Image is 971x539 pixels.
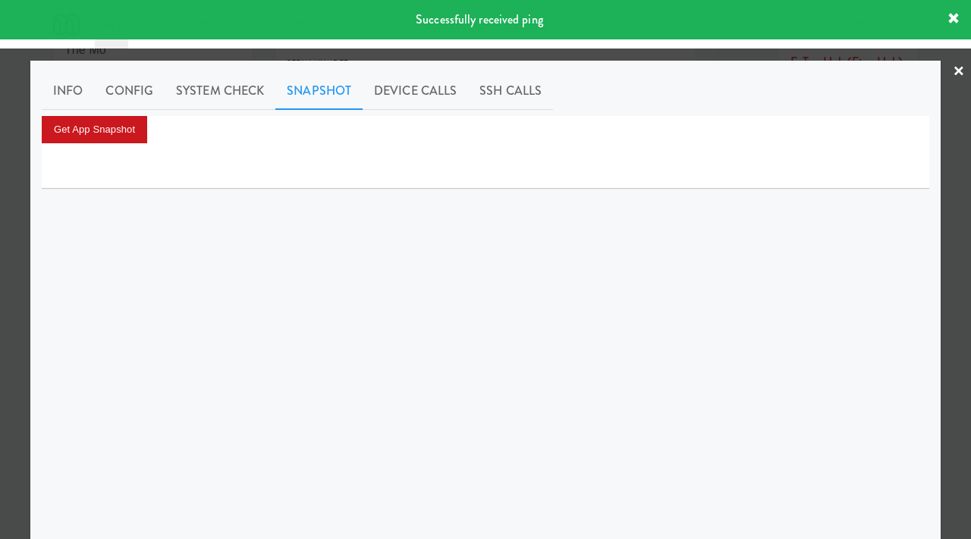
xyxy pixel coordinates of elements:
span: Successfully received ping [416,11,543,28]
a: Device Calls [363,72,468,110]
a: × [953,49,965,96]
a: System Check [165,72,275,110]
a: SSH Calls [468,72,553,110]
a: Config [94,72,165,110]
button: Get App Snapshot [42,116,147,143]
a: Snapshot [275,72,363,110]
a: Info [42,72,94,110]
